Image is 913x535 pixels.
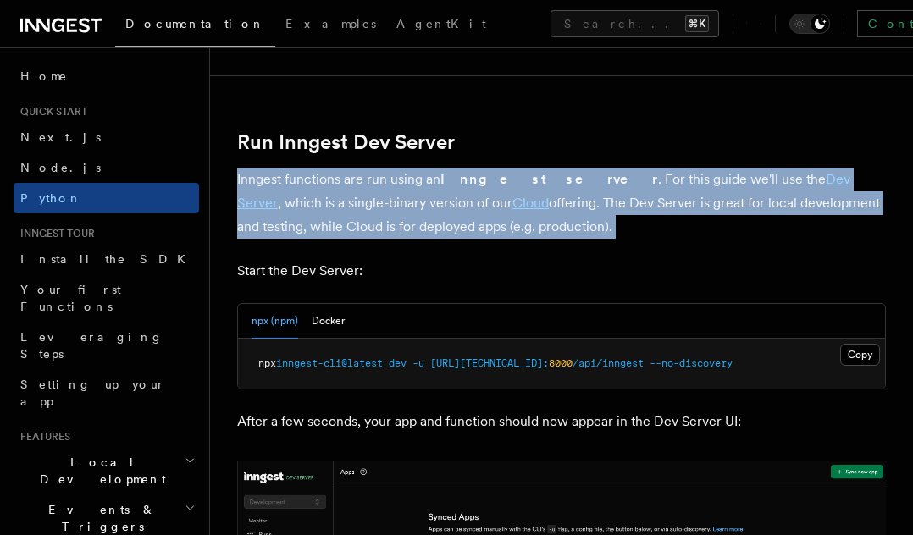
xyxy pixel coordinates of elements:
span: Leveraging Steps [20,330,163,361]
a: Leveraging Steps [14,322,199,369]
a: Run Inngest Dev Server [237,130,455,154]
span: Local Development [14,454,185,488]
button: Search...⌘K [551,10,719,37]
span: Python [20,191,82,205]
button: Copy [840,344,880,366]
a: Python [14,183,199,213]
span: Examples [285,17,376,30]
span: Documentation [125,17,265,30]
span: [URL][TECHNICAL_ID]: [430,357,549,369]
span: Home [20,68,68,85]
button: Toggle dark mode [789,14,830,34]
a: Node.js [14,152,199,183]
a: Install the SDK [14,244,199,274]
span: dev [389,357,407,369]
p: Inngest functions are run using an . For this guide we'll use the , which is a single-binary vers... [237,168,886,239]
a: Documentation [115,5,275,47]
span: Setting up your app [20,378,166,408]
span: Your first Functions [20,283,121,313]
a: Cloud [512,195,549,211]
a: AgentKit [386,5,496,46]
strong: Inngest server [440,171,658,187]
kbd: ⌘K [685,15,709,32]
a: Your first Functions [14,274,199,322]
span: AgentKit [396,17,486,30]
span: -u [412,357,424,369]
button: npx (npm) [252,304,298,339]
span: npx [258,357,276,369]
a: Dev Server [237,171,850,211]
a: Examples [275,5,386,46]
span: Features [14,430,70,444]
span: inngest-cli@latest [276,357,383,369]
span: Install the SDK [20,252,196,266]
span: Next.js [20,130,101,144]
span: /api/inngest [573,357,644,369]
span: Inngest tour [14,227,95,240]
a: Next.js [14,122,199,152]
p: Start the Dev Server: [237,259,886,283]
a: Setting up your app [14,369,199,416]
p: After a few seconds, your app and function should now appear in the Dev Server UI: [237,410,886,433]
span: Node.js [20,161,101,174]
a: Home [14,61,199,91]
button: Local Development [14,447,199,494]
button: Docker [312,304,345,339]
span: Events & Triggers [14,501,185,535]
span: Quick start [14,105,87,119]
span: --no-discovery [650,357,733,369]
span: 8000 [549,357,573,369]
